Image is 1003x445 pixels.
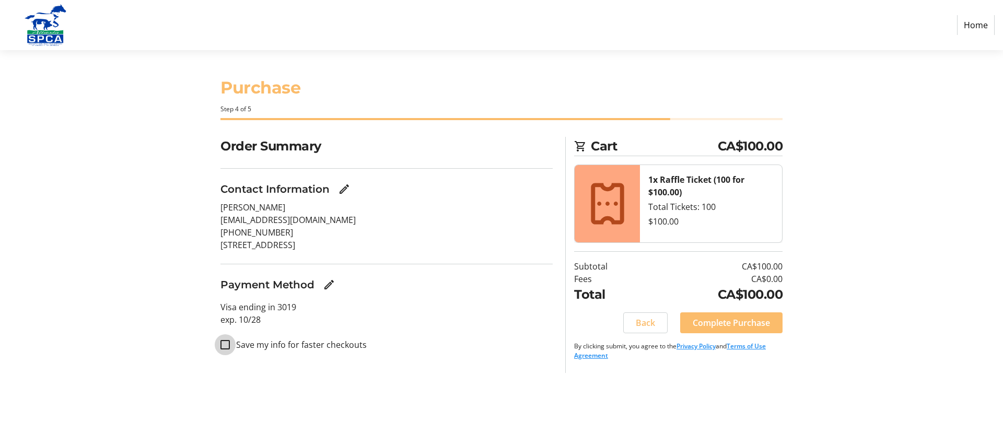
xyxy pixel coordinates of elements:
[623,312,668,333] button: Back
[574,342,766,360] a: Terms of Use Agreement
[220,239,553,251] p: [STREET_ADDRESS]
[220,201,553,214] p: [PERSON_NAME]
[574,285,645,304] td: Total
[220,226,553,239] p: [PHONE_NUMBER]
[677,342,716,350] a: Privacy Policy
[648,174,744,198] strong: 1x Raffle Ticket (100 for $100.00)
[648,201,774,213] div: Total Tickets: 100
[574,273,645,285] td: Fees
[680,312,783,333] button: Complete Purchase
[220,301,553,326] p: Visa ending in 3019 exp. 10/28
[574,260,645,273] td: Subtotal
[220,137,553,156] h2: Order Summary
[648,215,774,228] div: $100.00
[693,317,770,329] span: Complete Purchase
[718,137,783,156] span: CA$100.00
[957,15,995,35] a: Home
[220,104,783,114] div: Step 4 of 5
[230,338,367,351] label: Save my info for faster checkouts
[220,75,783,100] h1: Purchase
[220,181,330,197] h3: Contact Information
[319,274,340,295] button: Edit Payment Method
[8,4,83,46] img: Alberta SPCA's Logo
[574,342,783,360] p: By clicking submit, you agree to the and
[334,179,355,200] button: Edit Contact Information
[220,214,553,226] p: [EMAIL_ADDRESS][DOMAIN_NAME]
[220,277,314,292] h3: Payment Method
[591,137,718,156] span: Cart
[645,273,783,285] td: CA$0.00
[636,317,655,329] span: Back
[645,285,783,304] td: CA$100.00
[645,260,783,273] td: CA$100.00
